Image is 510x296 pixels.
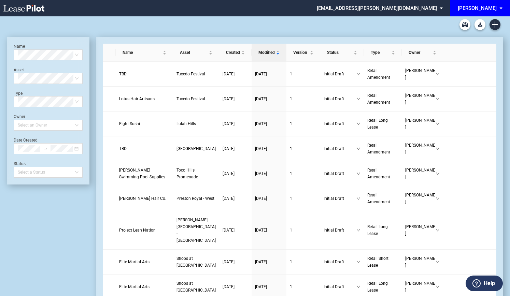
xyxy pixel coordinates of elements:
span: 1 [290,260,292,264]
span: [DATE] [255,146,267,151]
a: Create new document [490,19,500,30]
a: Tuxedo Festival [176,95,216,102]
span: Retail Long Lease [367,118,388,130]
a: [DATE] [255,195,283,202]
span: Toco Hills Shopping Center [176,146,216,151]
span: down [436,285,440,289]
label: Name [14,44,25,49]
a: [DATE] [223,283,248,290]
span: Retail Amendment [367,193,390,204]
span: Athony Robin Hair Co. [119,196,166,201]
span: Tuxedo Festival [176,97,205,101]
span: Initial Draft [324,145,357,152]
span: [DATE] [223,72,235,76]
span: [PERSON_NAME] [405,92,436,106]
a: [DATE] [223,71,248,77]
span: down [436,122,440,126]
a: Lotus Hair Artisans [119,95,170,102]
span: Project Lean Nation [119,228,156,233]
span: [DATE] [223,121,235,126]
span: Name [123,49,161,56]
span: Retail Long Lease [367,281,388,293]
span: down [356,260,360,264]
a: Shops at [GEOGRAPHIC_DATA] [176,255,216,269]
th: Owner [402,44,443,62]
a: Retail Amendment [367,67,398,81]
span: Lulah Hills [176,121,196,126]
span: Leslie’s Swimming Pool Supplies [119,168,165,179]
label: Date Created [14,138,38,143]
span: down [356,147,360,151]
span: down [356,97,360,101]
label: Type [14,91,23,96]
span: [PERSON_NAME] [405,67,436,81]
a: Retail Amendment [367,192,398,205]
a: 1 [290,283,316,290]
a: Retail Short Lease [367,255,398,269]
span: down [436,228,440,232]
md-menu: Download Blank Form List [472,19,487,30]
span: Initial Draft [324,258,357,265]
span: Initial Draft [324,195,357,202]
span: [DATE] [255,284,267,289]
a: Archive [459,19,470,30]
span: [DATE] [223,228,235,233]
th: Version [286,44,320,62]
a: 1 [290,195,316,202]
span: TBD [119,72,127,76]
span: down [356,72,360,76]
a: Tuxedo Festival [176,71,216,77]
span: [DATE] [255,196,267,201]
a: Eight Sushi [119,120,170,127]
a: [DATE] [255,170,283,177]
span: down [356,228,360,232]
a: [DATE] [255,120,283,127]
span: down [436,196,440,201]
th: Modified [252,44,286,62]
span: 1 [290,97,292,101]
span: Lotus Hair Artisans [119,97,155,101]
span: [DATE] [223,260,235,264]
span: TBD [119,146,127,151]
span: 1 [290,146,292,151]
th: Status [320,44,364,62]
a: [DATE] [223,195,248,202]
span: Elite Martial Arts [119,260,150,264]
a: [GEOGRAPHIC_DATA] [176,145,216,152]
a: [DATE] [255,227,283,234]
a: [DATE] [223,258,248,265]
span: [DATE] [255,228,267,233]
th: Asset [173,44,219,62]
a: Elite Martial Arts [119,283,170,290]
a: 1 [290,71,316,77]
span: 1 [290,121,292,126]
span: Preston Towne Crossing - North [176,218,216,243]
a: Retail Long Lease [367,117,398,131]
a: [DATE] [223,170,248,177]
span: Shops at West Falls Church [176,281,216,293]
span: Initial Draft [324,120,357,127]
a: [DATE] [255,71,283,77]
span: Retail Short Lease [367,256,388,268]
a: 1 [290,145,316,152]
span: down [356,122,360,126]
a: [DATE] [223,120,248,127]
a: Retail Amendment [367,167,398,180]
a: 1 [290,227,316,234]
span: Status [327,49,353,56]
a: [DATE] [255,283,283,290]
span: Initial Draft [324,227,357,234]
a: Retail Amendment [367,92,398,106]
a: Retail Amendment [367,142,398,156]
span: 1 [290,72,292,76]
th: Name [116,44,173,62]
span: Initial Draft [324,170,357,177]
span: 1 [290,171,292,176]
a: Preston Royal - West [176,195,216,202]
span: Modified [258,49,275,56]
a: Shops at [GEOGRAPHIC_DATA] [176,280,216,294]
div: [PERSON_NAME] [458,5,497,11]
span: [DATE] [255,260,267,264]
label: Help [484,279,495,288]
span: [DATE] [255,97,267,101]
